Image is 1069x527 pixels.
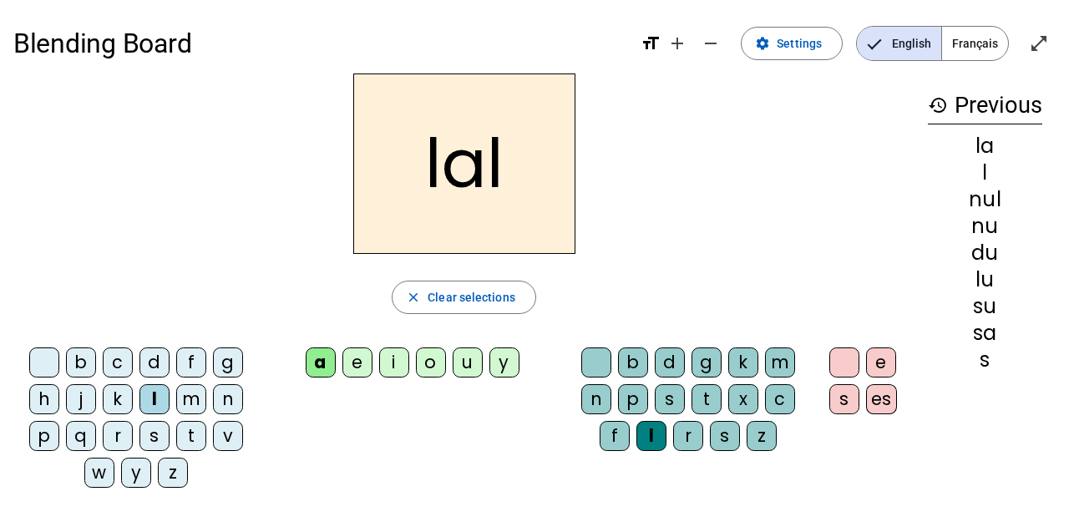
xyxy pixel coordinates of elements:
div: n [213,384,243,414]
mat-icon: format_size [641,33,661,53]
div: b [66,347,96,378]
div: a [306,347,336,378]
div: i [379,347,409,378]
div: k [728,347,758,378]
button: Clear selections [392,281,536,314]
mat-button-toggle-group: Language selection [856,26,1009,61]
div: h [29,384,59,414]
div: nul [928,190,1042,210]
button: Enter full screen [1022,27,1056,60]
div: s [829,384,859,414]
mat-icon: history [928,95,948,115]
div: r [103,421,133,451]
h1: Blending Board [13,17,627,70]
mat-icon: remove [701,33,721,53]
div: d [655,347,685,378]
button: Increase font size [661,27,694,60]
div: l [139,384,170,414]
div: y [121,458,151,488]
div: s [139,421,170,451]
div: m [176,384,206,414]
span: English [857,27,941,60]
div: o [416,347,446,378]
div: m [765,347,795,378]
div: e [866,347,896,378]
h2: lal [353,73,575,254]
mat-icon: settings [755,36,770,51]
div: d [139,347,170,378]
div: x [728,384,758,414]
span: Settings [777,33,822,53]
div: u [453,347,483,378]
div: v [213,421,243,451]
div: y [489,347,519,378]
div: g [213,347,243,378]
div: p [618,384,648,414]
mat-icon: open_in_full [1029,33,1049,53]
div: q [66,421,96,451]
div: l [928,163,1042,183]
div: p [29,421,59,451]
div: la [928,136,1042,156]
div: e [342,347,372,378]
div: s [928,350,1042,370]
div: n [581,384,611,414]
div: lu [928,270,1042,290]
div: f [176,347,206,378]
div: c [103,347,133,378]
span: Clear selections [428,287,515,307]
button: Settings [741,27,843,60]
div: t [692,384,722,414]
div: k [103,384,133,414]
h3: Previous [928,87,1042,124]
div: s [710,421,740,451]
div: l [636,421,666,451]
div: z [747,421,777,451]
div: g [692,347,722,378]
div: du [928,243,1042,263]
mat-icon: close [406,290,421,305]
mat-icon: add [667,33,687,53]
div: su [928,296,1042,317]
div: j [66,384,96,414]
button: Decrease font size [694,27,727,60]
div: c [765,384,795,414]
div: nu [928,216,1042,236]
div: t [176,421,206,451]
div: r [673,421,703,451]
span: Français [942,27,1008,60]
div: s [655,384,685,414]
div: sa [928,323,1042,343]
div: b [618,347,648,378]
div: f [600,421,630,451]
div: z [158,458,188,488]
div: es [866,384,897,414]
div: w [84,458,114,488]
